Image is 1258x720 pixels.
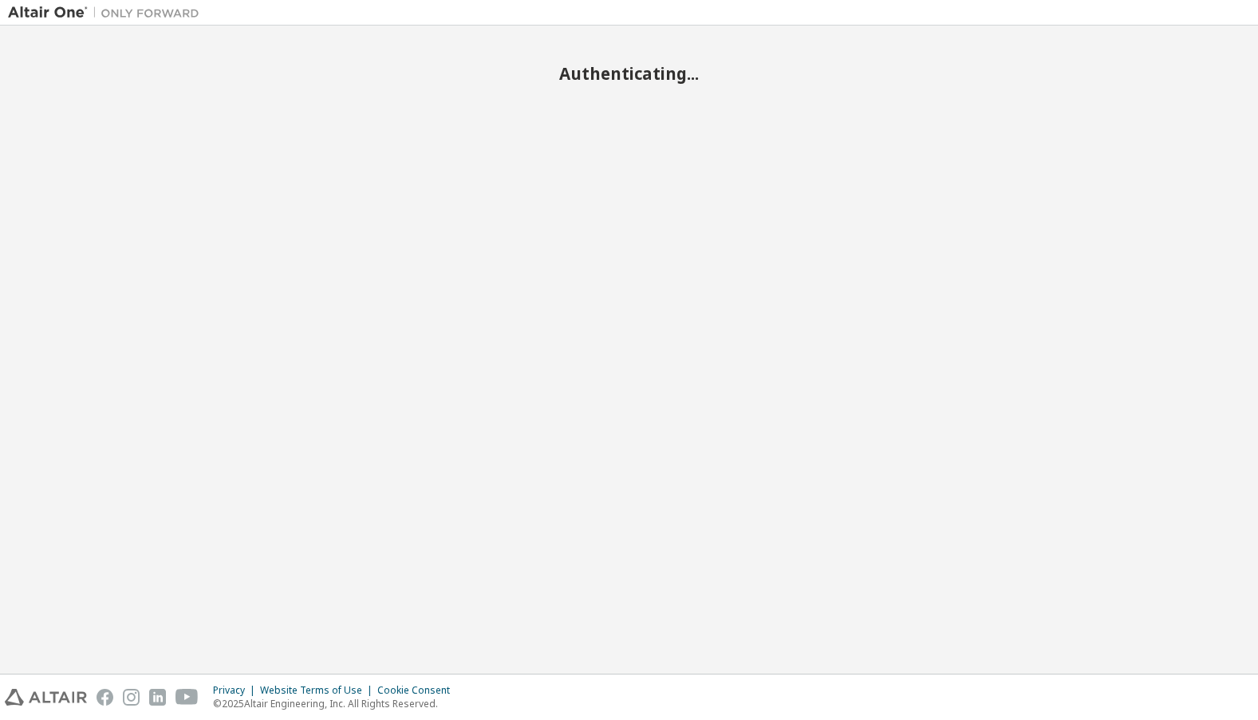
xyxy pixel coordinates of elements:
[97,689,113,706] img: facebook.svg
[149,689,166,706] img: linkedin.svg
[5,689,87,706] img: altair_logo.svg
[213,697,459,710] p: © 2025 Altair Engineering, Inc. All Rights Reserved.
[8,5,207,21] img: Altair One
[213,684,260,697] div: Privacy
[260,684,377,697] div: Website Terms of Use
[123,689,140,706] img: instagram.svg
[175,689,199,706] img: youtube.svg
[377,684,459,697] div: Cookie Consent
[8,63,1250,84] h2: Authenticating...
